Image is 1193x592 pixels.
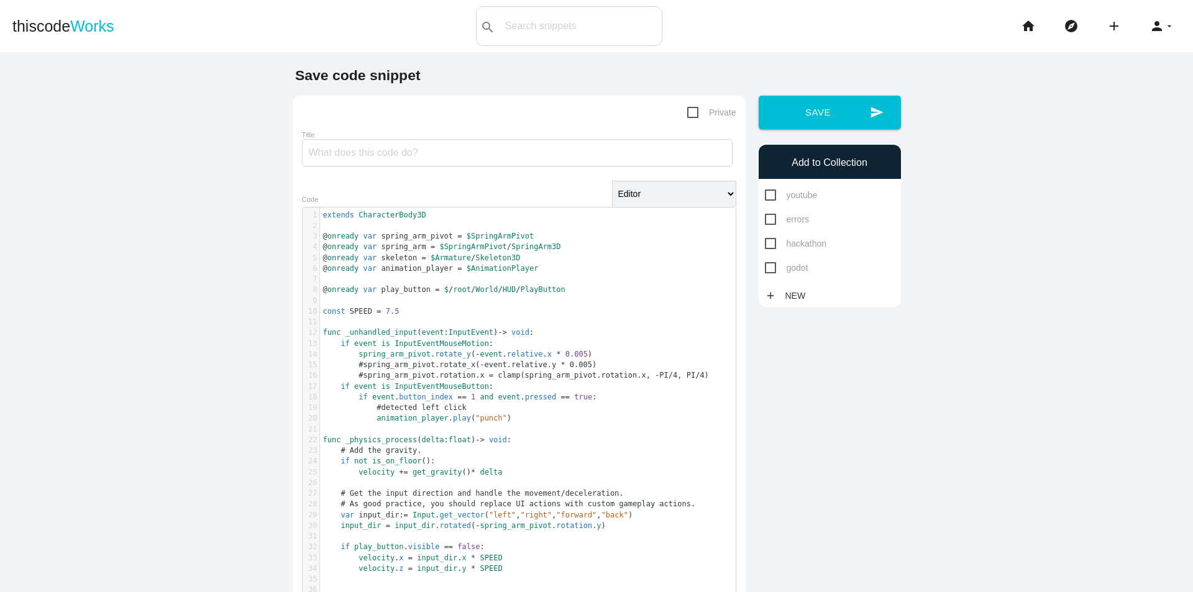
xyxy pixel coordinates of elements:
[323,264,327,273] span: @
[547,350,552,358] span: x
[341,489,623,498] span: # Get the input direction and handle the movement/deceleration.
[1164,6,1174,46] i: arrow_drop_down
[408,564,413,573] span: =
[435,350,471,358] span: rotate_y
[359,511,399,519] span: input_dir
[303,488,319,499] div: 27
[303,210,319,221] div: 1
[516,285,520,294] span: /
[480,553,502,562] span: SPEED
[511,328,529,337] span: void
[303,296,319,306] div: 9
[475,435,484,444] span: ->
[475,285,498,294] span: World
[480,564,502,573] span: SPEED
[303,360,319,370] div: 15
[765,188,818,203] span: youtube
[475,521,480,530] span: -
[507,350,543,358] span: relative
[350,307,372,316] span: SPEED
[471,285,475,294] span: /
[386,307,400,316] span: 7.5
[480,350,502,358] span: event
[303,499,319,509] div: 28
[408,542,440,551] span: visible
[556,521,592,530] span: rotation
[303,553,319,563] div: 33
[323,328,341,337] span: func
[399,468,408,476] span: +=
[765,212,810,227] span: errors
[345,435,418,444] span: _physics_process
[421,328,444,337] span: event
[475,350,480,358] span: -
[417,564,457,573] span: input_dir
[449,285,453,294] span: /
[303,413,319,424] div: 20
[341,511,354,519] span: var
[457,393,466,401] span: ==
[323,232,327,240] span: @
[386,521,390,530] span: =
[354,382,377,391] span: event
[457,232,462,240] span: =
[303,445,319,456] div: 23
[303,435,319,445] div: 22
[303,510,319,521] div: 29
[462,564,467,573] span: y
[323,242,327,251] span: @
[480,521,552,530] span: spring_arm_pivot
[327,253,359,262] span: onready
[765,157,895,168] h6: Add to Collection
[359,211,426,219] span: CharacterBody3D
[475,414,507,422] span: "punch"
[439,511,484,519] span: get_vector
[457,264,462,273] span: =
[765,285,812,307] a: addNew
[467,232,534,240] span: $SpringArmPivot
[323,542,485,551] span: . :
[363,285,377,294] span: var
[303,381,319,392] div: 17
[422,253,426,262] span: =
[302,196,319,203] label: Code
[435,285,439,294] span: =
[323,211,355,219] span: extends
[363,232,377,240] span: var
[471,393,475,401] span: 1
[1107,6,1122,46] i: add
[511,242,560,251] span: SpringArm3D
[303,521,319,531] div: 30
[480,393,493,401] span: and
[381,264,453,273] span: animation_player
[327,285,359,294] span: onready
[457,542,480,551] span: false
[323,435,512,444] span: ( : ) :
[381,339,390,348] span: is
[323,285,327,294] span: @
[687,105,736,121] span: Private
[359,360,596,369] span: #spring_arm_pivot.rotate_x(-event.relative.y * 0.005)
[323,468,503,476] span: ()
[421,435,444,444] span: delta
[341,521,381,530] span: input_dir
[556,511,596,519] span: "forward"
[453,285,471,294] span: root
[372,393,395,401] span: event
[303,574,319,585] div: 35
[870,96,884,129] i: send
[475,253,520,262] span: Skeleton3D
[480,7,495,47] i: search
[327,232,359,240] span: onready
[408,553,413,562] span: =
[345,328,418,337] span: _unhandled_input
[303,403,319,413] div: 19
[449,328,493,337] span: InputEvent
[413,468,462,476] span: get_gravity
[354,542,403,551] span: play_button
[439,242,506,251] span: $SpringArmPivot
[359,553,395,562] span: velocity
[363,253,377,262] span: var
[359,393,367,401] span: if
[303,327,319,338] div: 12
